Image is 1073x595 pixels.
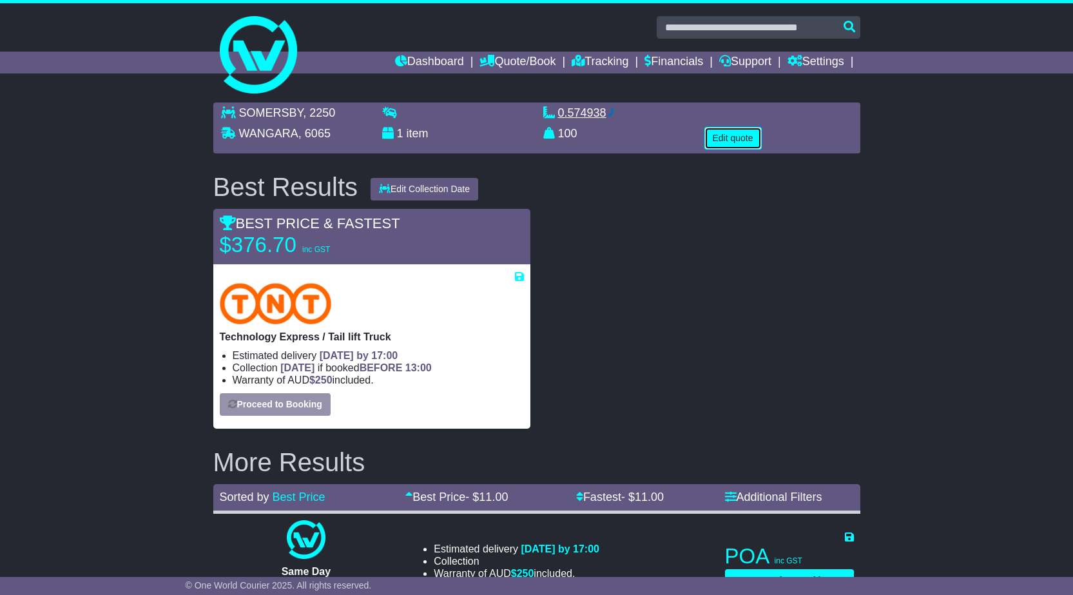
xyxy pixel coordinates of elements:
[635,491,664,503] span: 11.00
[220,393,331,416] button: Proceed to Booking
[233,374,524,386] li: Warranty of AUD included.
[309,375,333,385] span: $
[239,127,298,140] span: WANGARA
[239,106,304,119] span: SOMERSBY
[407,127,429,140] span: item
[434,567,599,580] li: Warranty of AUD included.
[719,52,771,73] a: Support
[233,362,524,374] li: Collection
[479,52,556,73] a: Quote/Book
[775,556,802,565] span: inc GST
[220,491,269,503] span: Sorted by
[186,580,372,590] span: © One World Courier 2025. All rights reserved.
[220,232,381,258] p: $376.70
[572,52,628,73] a: Tracking
[621,491,664,503] span: - $
[434,543,599,555] li: Estimated delivery
[287,520,325,559] img: One World Courier: Same Day Nationwide(quotes take 0.5-1 hour)
[405,491,508,503] a: Best Price- $11.00
[371,178,478,200] button: Edit Collection Date
[207,173,365,201] div: Best Results
[558,106,615,119] ctc: Call 0.574938 with Linkus Desktop Client
[395,52,464,73] a: Dashboard
[397,127,403,140] span: 1
[517,568,534,579] span: 250
[725,491,822,503] a: Additional Filters
[220,283,332,324] img: TNT Domestic: Technology Express / Tail lift Truck
[725,543,854,569] p: POA
[558,127,577,140] span: 100
[479,491,508,503] span: 11.00
[233,349,524,362] li: Estimated delivery
[704,127,762,150] button: Edit quote
[558,106,606,119] ctcspan: 0.574938
[220,215,400,231] span: BEST PRICE & FASTEST
[788,52,844,73] a: Settings
[213,448,860,476] h2: More Results
[644,52,703,73] a: Financials
[280,362,431,373] span: if booked
[360,362,403,373] span: BEFORE
[280,362,314,373] span: [DATE]
[220,331,524,343] p: Technology Express / Tail lift Truck
[303,106,335,119] span: , 2250
[576,491,664,503] a: Fastest- $11.00
[302,245,330,254] span: inc GST
[434,555,599,567] li: Collection
[405,362,432,373] span: 13:00
[511,568,534,579] span: $
[521,543,599,554] span: [DATE] by 17:00
[320,350,398,361] span: [DATE] by 17:00
[465,491,508,503] span: - $
[298,127,331,140] span: , 6065
[315,375,333,385] span: 250
[725,569,854,592] button: Proceed to Booking
[273,491,325,503] a: Best Price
